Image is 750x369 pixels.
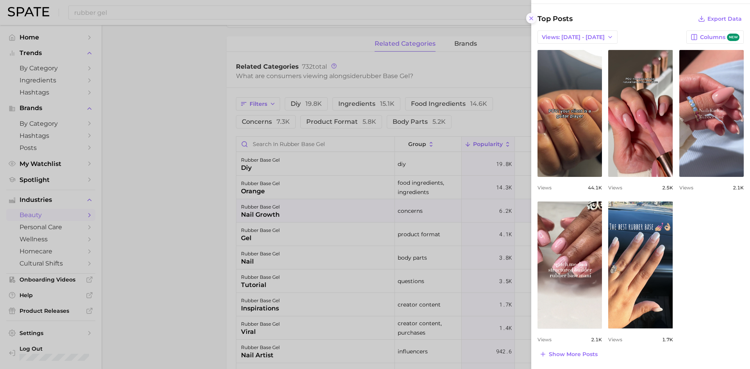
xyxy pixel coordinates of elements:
[542,34,605,41] span: Views: [DATE] - [DATE]
[549,351,598,358] span: Show more posts
[696,13,744,24] button: Export Data
[588,185,602,191] span: 44.1k
[662,185,673,191] span: 2.5k
[537,337,552,342] span: Views
[733,185,744,191] span: 2.1k
[537,13,573,24] span: Top Posts
[608,185,622,191] span: Views
[608,337,622,342] span: Views
[537,185,552,191] span: Views
[686,30,744,44] button: Columnsnew
[679,185,693,191] span: Views
[727,34,739,41] span: new
[662,337,673,342] span: 1.7k
[707,16,742,22] span: Export Data
[537,30,618,44] button: Views: [DATE] - [DATE]
[537,349,600,360] button: Show more posts
[700,34,739,41] span: Columns
[591,337,602,342] span: 2.1k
